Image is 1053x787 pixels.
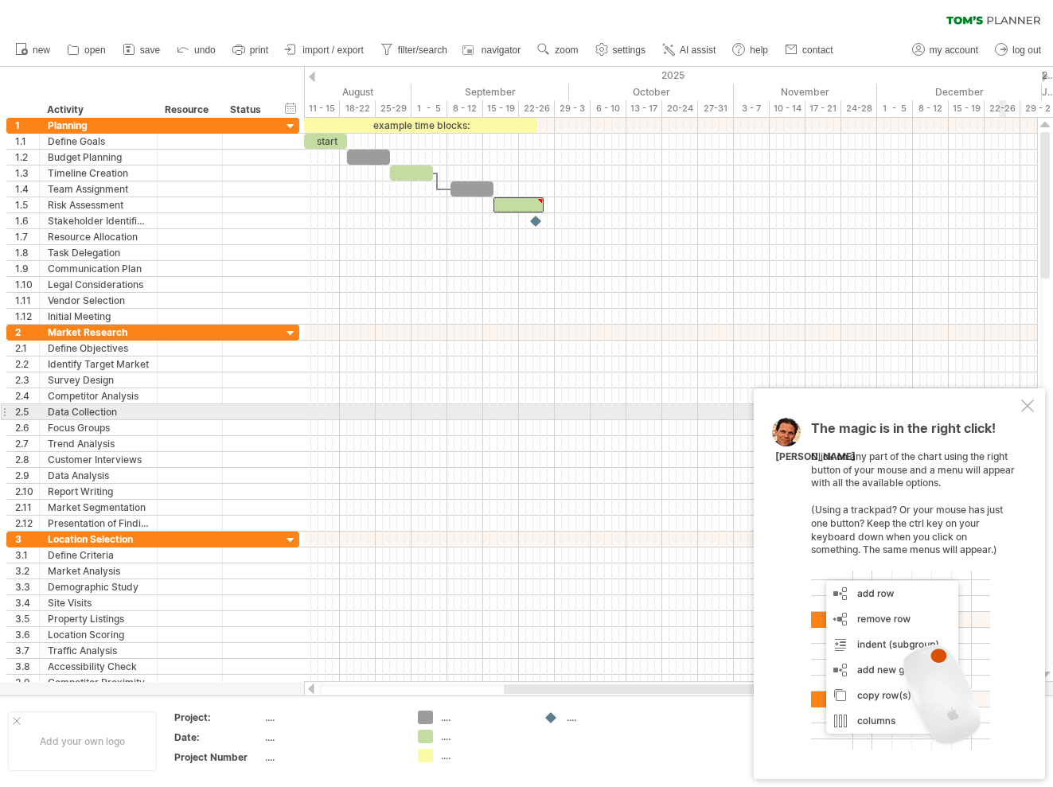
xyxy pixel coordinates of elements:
div: 3.2 [15,563,39,579]
div: example time blocks: [304,118,537,133]
div: Survey Design [48,372,149,388]
div: 2.8 [15,452,39,467]
span: print [250,45,268,56]
div: .... [441,711,528,724]
div: Initial Meeting [48,309,149,324]
div: Report Writing [48,484,149,499]
div: Define Criteria [48,547,149,563]
div: 2.7 [15,436,39,451]
a: save [119,40,165,60]
div: 2.9 [15,468,39,483]
a: filter/search [376,40,452,60]
div: 8 - 12 [447,100,483,117]
a: print [228,40,273,60]
div: 2.12 [15,516,39,531]
div: Define Goals [48,134,149,149]
div: Identify Target Market [48,356,149,372]
div: 1 - 5 [877,100,913,117]
div: 1.6 [15,213,39,228]
div: Market Analysis [48,563,149,579]
div: Activity [47,102,148,118]
div: 3.8 [15,659,39,674]
div: 2.4 [15,388,39,403]
div: 17 - 21 [805,100,841,117]
div: Stakeholder Identification [48,213,149,228]
div: 22-26 [985,100,1020,117]
div: 3 [15,532,39,547]
div: 24-28 [841,100,877,117]
span: AI assist [680,45,716,56]
div: Status [230,102,265,118]
div: Define Objectives [48,341,149,356]
div: 22-26 [519,100,555,117]
div: Market Research [48,325,149,340]
div: 1.2 [15,150,39,165]
div: Task Delegation [48,245,149,260]
a: log out [991,40,1046,60]
span: navigator [482,45,521,56]
div: Risk Assessment [48,197,149,212]
span: import / export [302,45,364,56]
span: (Using a trackpad? Or your mouse has just one button? Keep the ctrl key on your keyboard down whe... [811,504,1003,555]
div: 25-29 [376,100,411,117]
div: Resource Allocation [48,229,149,244]
div: .... [265,750,399,764]
div: Timeline Creation [48,166,149,181]
div: Click on any part of the chart using the right button of your mouse and a menu will appear with a... [811,422,1018,750]
div: Budget Planning [48,150,149,165]
a: contact [781,40,838,60]
a: AI assist [658,40,720,60]
div: .... [567,711,653,724]
div: 6 - 10 [591,100,626,117]
div: 13 - 17 [626,100,662,117]
div: 2.11 [15,500,39,515]
div: September 2025 [411,84,569,100]
div: Data Analysis [48,468,149,483]
span: The magic is in the right click! [811,420,996,444]
div: 15 - 19 [483,100,519,117]
div: December 2025 [877,84,1042,100]
div: 29 - 3 [555,100,591,117]
div: 18-22 [340,100,376,117]
a: navigator [460,40,525,60]
div: Data Collection [48,404,149,419]
div: Competitor Analysis [48,388,149,403]
div: .... [265,731,399,744]
div: start [304,134,347,149]
div: 3.6 [15,627,39,642]
div: Legal Considerations [48,277,149,292]
div: 1.4 [15,181,39,197]
div: 10 - 14 [770,100,805,117]
a: zoom [533,40,583,60]
div: [PERSON_NAME] [775,450,856,464]
a: my account [908,40,983,60]
span: log out [1012,45,1041,56]
div: Project: [174,711,262,724]
div: 3.7 [15,643,39,658]
div: 1.11 [15,293,39,308]
span: my account [930,45,978,56]
div: Resource [165,102,213,118]
a: help [728,40,773,60]
div: 1.7 [15,229,39,244]
div: Date: [174,731,262,744]
div: 1 [15,118,39,133]
div: 2.3 [15,372,39,388]
div: 2.2 [15,356,39,372]
a: new [11,40,55,60]
span: help [750,45,768,56]
div: 2.5 [15,404,39,419]
div: Trend Analysis [48,436,149,451]
div: Site Visits [48,595,149,610]
div: Traffic Analysis [48,643,149,658]
div: 3.9 [15,675,39,690]
span: settings [613,45,645,56]
div: Focus Groups [48,420,149,435]
div: Presentation of Findings [48,516,149,531]
span: contact [802,45,833,56]
div: .... [265,711,399,724]
a: undo [173,40,220,60]
div: Planning [48,118,149,133]
div: 2.6 [15,420,39,435]
div: 15 - 19 [949,100,985,117]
